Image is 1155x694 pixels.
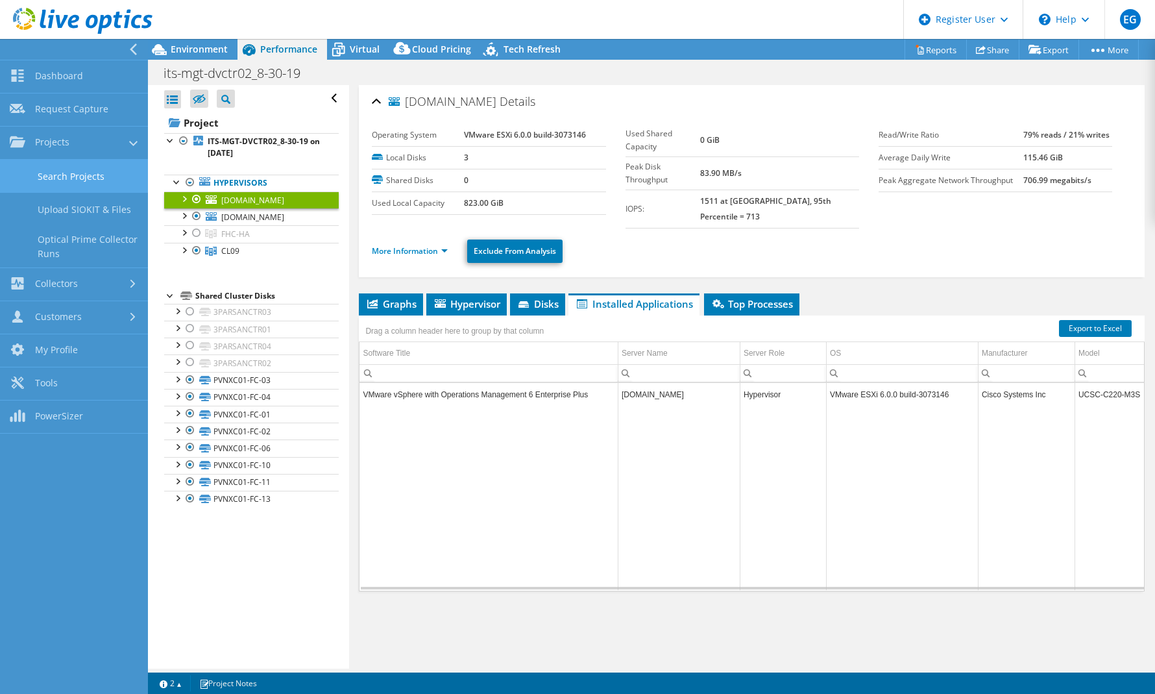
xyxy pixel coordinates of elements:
label: Peak Disk Throughput [626,160,700,186]
td: Column Software Title, Filter cell [359,364,618,382]
a: 3PARSANCTR04 [164,338,339,354]
td: OS Column [826,342,978,365]
td: Column Server Role, Filter cell [740,364,826,382]
td: Column Manufacturer, Value Cisco Systems Inc [978,383,1075,406]
span: Tech Refresh [504,43,561,55]
label: IOPS: [626,203,700,216]
b: VMware ESXi 6.0.0 build-3073146 [464,129,586,140]
a: Exclude From Analysis [467,240,563,263]
b: 83.90 MB/s [700,167,742,179]
div: Server Role [744,345,784,361]
label: Local Disks [372,151,464,164]
a: ITS-MGT-DVCTR02_8-30-19 on [DATE] [164,133,339,162]
a: Project [164,112,339,133]
label: Average Daily Write [879,151,1023,164]
td: Column Software Title, Value VMware vSphere with Operations Management 6 Enterprise Plus [359,383,618,406]
a: Hypervisors [164,175,339,192]
td: Column OS, Filter cell [826,364,978,382]
a: PVNXC01-FC-10 [164,457,339,474]
b: 79% reads / 21% writes [1023,129,1110,140]
td: Manufacturer Column [978,342,1075,365]
a: PVNXC01-FC-11 [164,474,339,491]
span: Details [500,93,535,109]
a: PVNXC01-FC-13 [164,491,339,508]
b: 115.46 GiB [1023,152,1063,163]
span: Hypervisor [433,297,500,310]
h1: its-mgt-dvctr02_8-30-19 [158,66,321,81]
span: Disks [517,297,559,310]
a: 3PARSANCTR03 [164,304,339,321]
div: OS [830,345,841,361]
a: Share [966,40,1019,60]
td: Server Role Column [740,342,826,365]
a: [DOMAIN_NAME] [164,208,339,225]
b: 1511 at [GEOGRAPHIC_DATA], 95th Percentile = 713 [700,195,831,222]
a: 3PARSANCTR01 [164,321,339,338]
a: PVNXC01-FC-02 [164,423,339,440]
a: 2 [151,675,191,691]
td: Column Manufacturer, Filter cell [978,364,1075,382]
b: 3 [464,152,468,163]
span: Installed Applications [575,297,693,310]
b: 823.00 GiB [464,197,504,208]
a: 3PARSANCTR02 [164,354,339,371]
a: PVNXC01-FC-01 [164,406,339,423]
label: Read/Write Ratio [879,129,1023,142]
a: Project Notes [190,675,266,691]
span: [DOMAIN_NAME] [221,195,284,206]
span: Cloud Pricing [412,43,471,55]
a: Export to Excel [1059,320,1132,337]
span: Graphs [365,297,417,310]
label: Used Local Capacity [372,197,464,210]
span: [DOMAIN_NAME] [221,212,284,223]
div: Software Title [363,345,410,361]
b: ITS-MGT-DVCTR02_8-30-19 on [DATE] [208,136,320,158]
a: CL09 [164,243,339,260]
a: PVNXC01-FC-06 [164,440,339,456]
td: Column OS, Value VMware ESXi 6.0.0 build-3073146 [826,383,978,406]
b: 0 GiB [700,134,720,145]
span: [DOMAIN_NAME] [389,95,496,108]
a: More [1078,40,1139,60]
a: PVNXC01-FC-04 [164,389,339,406]
td: Column Server Name, Filter cell [618,364,740,382]
a: More Information [372,245,448,256]
td: Column Server Name, Value its-amp-exmgt02.fhb.net [618,383,740,406]
svg: \n [1039,14,1051,25]
span: Environment [171,43,228,55]
span: Top Processes [711,297,793,310]
div: Model [1078,345,1100,361]
td: Column Server Role, Value Hypervisor [740,383,826,406]
a: Reports [905,40,967,60]
div: Server Name [622,345,668,361]
label: Operating System [372,129,464,142]
a: FHC-HA [164,225,339,242]
div: Drag a column header here to group by that column [362,322,547,340]
td: Software Title Column [359,342,618,365]
label: Used Shared Capacity [626,127,700,153]
span: EG [1120,9,1141,30]
span: CL09 [221,245,239,256]
b: 0 [464,175,468,186]
div: Manufacturer [982,345,1028,361]
span: Virtual [350,43,380,55]
span: Performance [260,43,317,55]
td: Server Name Column [618,342,740,365]
a: Export [1019,40,1079,60]
label: Shared Disks [372,174,464,187]
label: Peak Aggregate Network Throughput [879,174,1023,187]
a: PVNXC01-FC-03 [164,372,339,389]
div: Shared Cluster Disks [195,288,339,304]
b: 706.99 megabits/s [1023,175,1091,186]
a: [DOMAIN_NAME] [164,192,339,208]
div: Data grid [359,316,1145,591]
span: FHC-HA [221,229,250,240]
